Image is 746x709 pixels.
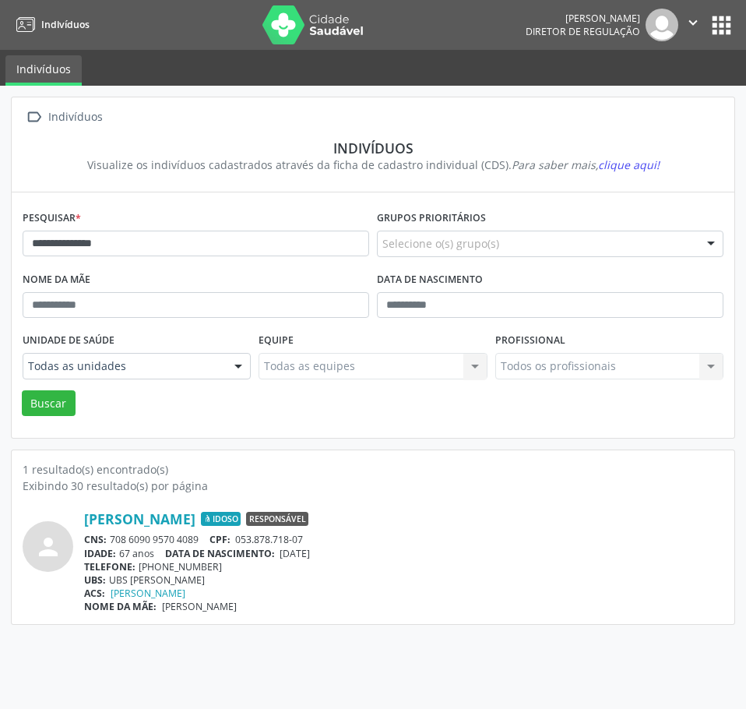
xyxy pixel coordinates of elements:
label: Equipe [259,329,294,353]
a: [PERSON_NAME] [111,587,185,600]
button: Buscar [22,390,76,417]
div: Visualize os indivíduos cadastrados através da ficha de cadastro individual (CDS). [33,157,713,173]
a: Indivíduos [11,12,90,37]
label: Data de nascimento [377,268,483,292]
div: 67 anos [84,547,723,560]
span: Responsável [246,512,308,526]
span: Todas as unidades [28,358,219,374]
label: Profissional [495,329,565,353]
a: Indivíduos [5,55,82,86]
span: [PERSON_NAME] [162,600,237,613]
label: Pesquisar [23,206,81,231]
div: Indivíduos [33,139,713,157]
div: 1 resultado(s) encontrado(s) [23,461,723,478]
button: apps [708,12,735,39]
span: IDADE: [84,547,116,560]
span: Indivíduos [41,18,90,31]
i:  [684,14,702,31]
span: Diretor de regulação [526,25,640,38]
div: Indivíduos [45,106,105,129]
button:  [678,9,708,41]
a: [PERSON_NAME] [84,510,195,527]
span: [DATE] [280,547,310,560]
i: Para saber mais, [512,157,660,172]
span: ACS: [84,587,105,600]
div: Exibindo 30 resultado(s) por página [23,478,723,494]
label: Nome da mãe [23,268,90,292]
img: img [646,9,678,41]
span: 053.878.718-07 [235,533,303,546]
span: CNS: [84,533,107,546]
div: [PERSON_NAME] [526,12,640,25]
label: Grupos prioritários [377,206,486,231]
span: UBS: [84,573,106,587]
span: TELEFONE: [84,560,135,573]
a:  Indivíduos [23,106,105,129]
div: 708 6090 9570 4089 [84,533,723,546]
span: Selecione o(s) grupo(s) [382,235,499,252]
label: Unidade de saúde [23,329,114,353]
span: DATA DE NASCIMENTO: [165,547,275,560]
i:  [23,106,45,129]
div: [PHONE_NUMBER] [84,560,723,573]
span: clique aqui! [598,157,660,172]
i: person [34,533,62,561]
div: UBS [PERSON_NAME] [84,573,723,587]
span: Idoso [201,512,241,526]
span: NOME DA MÃE: [84,600,157,613]
span: CPF: [209,533,230,546]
